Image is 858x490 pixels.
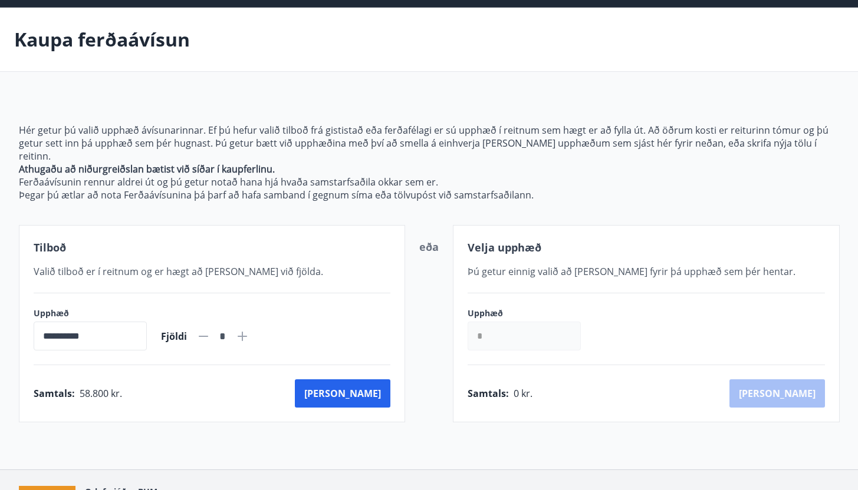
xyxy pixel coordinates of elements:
span: Fjöldi [161,330,187,343]
span: eða [419,240,439,254]
label: Upphæð [34,307,147,319]
span: 58.800 kr. [80,387,122,400]
label: Upphæð [468,307,593,319]
span: Þú getur einnig valið að [PERSON_NAME] fyrir þá upphæð sem þér hentar. [468,265,795,278]
strong: Athugaðu að niðurgreiðslan bætist við síðar í kaupferlinu. [19,163,275,176]
p: Hér getur þú valið upphæð ávísunarinnar. Ef þú hefur valið tilboð frá gististað eða ferðafélagi e... [19,124,840,163]
span: Valið tilboð er í reitnum og er hægt að [PERSON_NAME] við fjölda. [34,265,323,278]
p: Þegar þú ætlar að nota Ferðaávísunina þá þarf að hafa samband í gegnum síma eða tölvupóst við sam... [19,188,840,201]
span: 0 kr. [514,387,532,400]
p: Kaupa ferðaávísun [14,27,190,52]
span: Velja upphæð [468,240,541,254]
p: Ferðaávísunin rennur aldrei út og þú getur notað hana hjá hvaða samstarfsaðila okkar sem er. [19,176,840,188]
span: Samtals : [468,387,509,400]
span: Tilboð [34,240,66,254]
button: [PERSON_NAME] [295,379,390,408]
span: Samtals : [34,387,75,400]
